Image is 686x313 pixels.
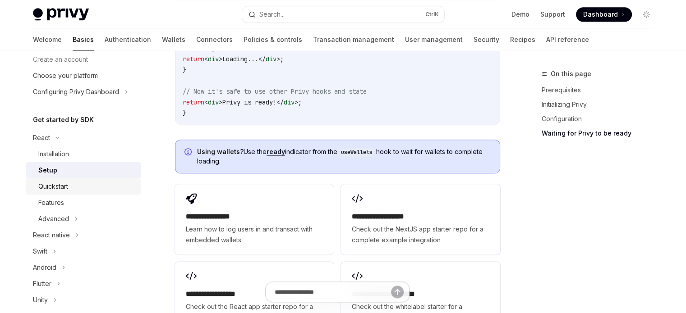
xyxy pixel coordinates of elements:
[183,109,186,117] span: }
[337,148,376,157] code: useWallets
[73,29,94,50] a: Basics
[510,29,535,50] a: Recipes
[33,8,89,21] img: light logo
[540,10,565,19] a: Support
[33,114,94,125] h5: Get started by SDK
[313,29,394,50] a: Transaction management
[276,55,280,63] span: >
[26,243,141,259] button: Swift
[474,29,499,50] a: Security
[222,98,276,106] span: Privy is ready!
[33,29,62,50] a: Welcome
[38,181,68,192] div: Quickstart
[267,148,285,156] a: ready
[38,213,69,224] div: Advanced
[275,282,391,302] input: Ask a question...
[551,68,591,79] span: On this page
[26,130,141,146] button: React
[391,286,404,298] button: Send message
[33,70,98,81] div: Choose your platform
[639,7,654,22] button: Toggle dark mode
[26,84,141,100] button: Configuring Privy Dashboard
[276,98,284,106] span: </
[196,29,233,50] a: Connectors
[33,246,47,257] div: Swift
[26,276,141,292] button: Flutter
[26,259,141,276] button: Android
[298,98,302,106] span: ;
[204,55,208,63] span: <
[576,7,632,22] a: Dashboard
[26,68,141,84] a: Choose your platform
[183,55,204,63] span: return
[259,9,285,20] div: Search...
[38,149,69,159] div: Installation
[208,55,219,63] span: div
[197,147,491,166] span: Use the indicator from the hook to wait for wallets to complete loading.
[105,29,151,50] a: Authentication
[26,292,141,308] button: Unity
[405,29,463,50] a: User management
[183,98,204,106] span: return
[284,98,295,106] span: div
[26,162,141,178] a: Setup
[219,98,222,106] span: >
[222,55,258,63] span: Loading...
[26,178,141,195] a: Quickstart
[197,148,244,155] strong: Using wallets?
[33,132,50,143] div: React
[352,224,489,245] span: Check out the NextJS app starter repo for a complete example integration
[258,55,266,63] span: </
[244,29,302,50] a: Policies & controls
[183,66,186,74] span: }
[26,146,141,162] a: Installation
[186,224,323,245] span: Learn how to log users in and transact with embedded wallets
[295,98,298,106] span: >
[175,184,334,254] a: **** **** **** *Learn how to log users in and transact with embedded wallets
[204,98,208,106] span: <
[33,278,51,289] div: Flutter
[33,262,56,273] div: Android
[546,29,589,50] a: API reference
[208,98,219,106] span: div
[542,112,661,126] a: Configuration
[26,195,141,211] a: Features
[280,55,284,63] span: ;
[219,55,222,63] span: >
[184,148,193,157] svg: Info
[583,10,618,19] span: Dashboard
[38,165,57,176] div: Setup
[26,227,141,243] button: React native
[26,211,141,227] button: Advanced
[33,295,48,305] div: Unity
[511,10,529,19] a: Demo
[33,230,70,240] div: React native
[266,55,276,63] span: div
[33,86,119,97] div: Configuring Privy Dashboard
[542,126,661,141] a: Waiting for Privy to be ready
[162,29,185,50] a: Wallets
[425,11,439,18] span: Ctrl K
[38,197,64,208] div: Features
[341,184,500,254] a: **** **** **** ****Check out the NextJS app starter repo for a complete example integration
[183,87,367,95] span: // Now it's safe to use other Privy hooks and state
[242,6,444,23] button: Search...CtrlK
[542,97,661,112] a: Initializing Privy
[542,83,661,97] a: Prerequisites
